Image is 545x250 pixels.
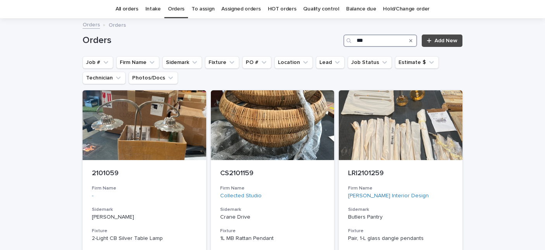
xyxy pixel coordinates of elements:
h1: Orders [83,35,340,46]
button: Location [274,56,313,69]
p: LRI2101259 [348,169,453,178]
span: Add New [435,38,457,43]
h3: Fixture [220,228,325,234]
h3: Sidemark [92,207,197,213]
div: Pair, 1-L glass dangle pendants [348,235,453,242]
p: 2101059 [92,169,197,178]
button: Sidemark [162,56,202,69]
div: 2-Light CB Silver Table Lamp [92,235,197,242]
input: Search [343,34,417,47]
p: [PERSON_NAME] [92,214,197,221]
a: Add New [422,34,462,47]
button: Estimate $ [395,56,439,69]
button: Firm Name [116,56,159,69]
p: Crane Drive [220,214,325,221]
button: Job Status [348,56,392,69]
a: Collected Studio [220,193,262,199]
h3: Firm Name [92,185,197,191]
button: Lead [316,56,345,69]
button: Technician [83,72,126,84]
p: Butlers Pantry [348,214,453,221]
button: Photos/Docs [129,72,178,84]
button: Job # [83,56,113,69]
h3: Fixture [348,228,453,234]
h3: Sidemark [348,207,453,213]
a: - [92,193,93,199]
h3: Sidemark [220,207,325,213]
button: PO # [242,56,271,69]
h3: Firm Name [220,185,325,191]
div: 1L MB Rattan Pendant [220,235,325,242]
h3: Firm Name [348,185,453,191]
a: Orders [83,20,100,29]
p: CS2101159 [220,169,325,178]
button: Fixture [205,56,239,69]
h3: Fixture [92,228,197,234]
a: [PERSON_NAME] Interior Design [348,193,429,199]
p: Orders [109,20,126,29]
